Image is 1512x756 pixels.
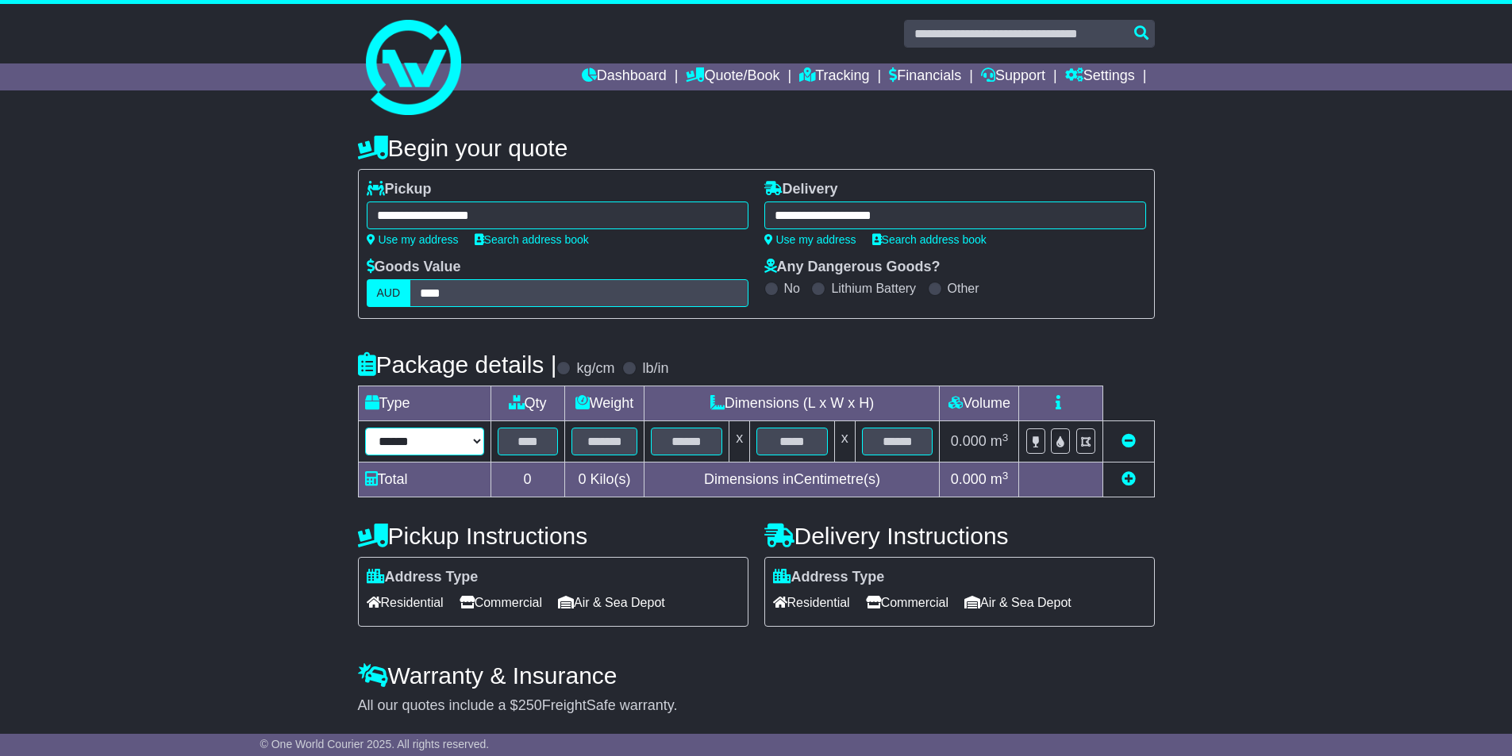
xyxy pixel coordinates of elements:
span: m [991,471,1009,487]
td: x [834,421,855,462]
label: Address Type [773,569,885,586]
a: Search address book [475,233,589,246]
td: Weight [564,386,644,421]
td: Kilo(s) [564,462,644,497]
td: Dimensions (L x W x H) [644,386,940,421]
label: kg/cm [576,360,614,378]
label: lb/in [642,360,668,378]
a: Settings [1065,63,1135,90]
span: Commercial [866,590,948,615]
td: Total [358,462,491,497]
h4: Warranty & Insurance [358,662,1155,689]
a: Quote/Book [686,63,779,90]
label: AUD [367,279,411,307]
span: m [991,433,1009,449]
span: 0 [578,471,586,487]
a: Search address book [872,233,987,246]
span: © One World Courier 2025. All rights reserved. [260,738,490,750]
span: 0.000 [951,471,987,487]
span: Residential [367,590,444,615]
label: Other [948,281,979,296]
h4: Package details | [358,351,557,378]
label: Delivery [764,181,838,198]
a: Use my address [764,233,856,246]
a: Tracking [799,63,869,90]
sup: 3 [1002,470,1009,482]
td: Qty [491,386,564,421]
h4: Begin your quote [358,135,1155,161]
a: Use my address [367,233,459,246]
span: 250 [518,697,542,713]
h4: Delivery Instructions [764,523,1155,549]
label: No [784,281,800,296]
label: Any Dangerous Goods? [764,259,941,276]
label: Goods Value [367,259,461,276]
span: 0.000 [951,433,987,449]
span: Air & Sea Depot [964,590,1071,615]
label: Address Type [367,569,479,586]
span: Air & Sea Depot [558,590,665,615]
span: Residential [773,590,850,615]
a: Financials [889,63,961,90]
td: Type [358,386,491,421]
div: All our quotes include a $ FreightSafe warranty. [358,697,1155,715]
h4: Pickup Instructions [358,523,748,549]
td: 0 [491,462,564,497]
a: Remove this item [1121,433,1136,449]
a: Support [981,63,1045,90]
span: Commercial [460,590,542,615]
a: Dashboard [582,63,667,90]
sup: 3 [1002,432,1009,443]
label: Pickup [367,181,432,198]
td: Volume [940,386,1019,421]
a: Add new item [1121,471,1136,487]
label: Lithium Battery [831,281,916,296]
td: Dimensions in Centimetre(s) [644,462,940,497]
td: x [729,421,750,462]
